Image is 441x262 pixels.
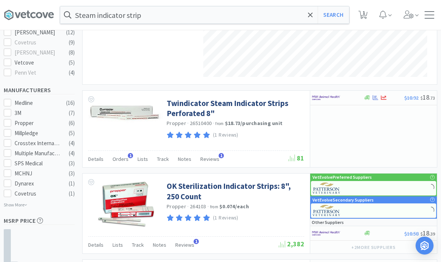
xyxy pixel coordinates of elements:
div: Propper [15,119,61,128]
span: $ [420,95,423,101]
span: 18 [420,93,435,102]
span: Track [132,241,144,248]
div: 3M [15,109,61,118]
div: ( 1 ) [69,189,75,198]
button: Search [318,6,349,24]
strong: $18.73 / purchasing unit [225,120,283,127]
span: 81 [289,154,304,162]
div: MCHNJ [15,169,61,178]
h5: MSRP Price [4,216,75,225]
span: Details [88,156,104,162]
span: Lists [138,156,148,162]
div: ( 3 ) [69,159,75,168]
p: (1 Reviews) [213,131,238,139]
span: 1 [219,153,224,158]
div: Medline [15,99,61,107]
div: ( 5 ) [69,58,75,67]
span: 2,382 [279,240,304,248]
p: Show More [4,199,27,208]
p: VetEvolve Preferred Suppliers [312,174,372,181]
div: ( 4 ) [69,68,75,77]
img: f6b2451649754179b5b4e0c70c3f7cb0_2.png [312,228,340,239]
div: ( 16 ) [66,99,75,107]
div: SPS Medical [15,159,61,168]
div: ( 9 ) [69,38,75,47]
a: Propper [167,203,186,210]
input: Search by item, sku, manufacturer, ingredient, size... [60,6,349,24]
a: OK Sterilization Indicator Strips: 8", 250 Count [167,181,302,202]
div: Open Intercom Messenger [416,237,434,255]
span: Lists [112,241,123,248]
a: Propper [167,120,186,127]
div: Vetcove [15,58,61,67]
div: Dynarex [15,179,61,188]
span: · [207,203,209,210]
div: ( 12 ) [66,28,75,37]
span: $ [420,231,423,237]
span: · [187,203,189,210]
span: $18.58 [404,230,419,237]
div: Crosstex International [15,139,61,148]
p: Other Suppliers [312,219,344,226]
h5: Manufacturers [4,86,75,94]
a: Twindicator Steam Indicator Strips Perforated 8" [167,98,302,119]
span: Reviews [175,241,194,248]
strong: $0.074 / each [219,203,249,210]
span: 1 [128,153,133,158]
span: · [187,120,189,127]
div: ( 8 ) [69,48,75,57]
span: · [213,120,214,127]
div: ( 4 ) [69,139,75,148]
img: 32ab8f045da747a7a24d20ae25f55ac0_125593.png [93,181,158,230]
p: VetEvolve Secondary Suppliers [312,196,374,203]
img: f6b2451649754179b5b4e0c70c3f7cb0_2.png [312,92,340,103]
span: Orders [112,156,129,162]
div: Millpledge [15,129,61,138]
span: Reviews [200,156,219,162]
span: 1 [194,239,199,244]
div: [PERSON_NAME] [15,48,61,57]
span: Details [88,241,104,248]
div: ( 4 ) [69,149,75,158]
span: Notes [178,156,191,162]
span: . 39 [429,231,435,237]
img: f5e969b455434c6296c6d81ef179fa71_3.png [313,183,341,194]
span: from [210,204,218,209]
span: 18 [420,229,435,237]
div: ( 7 ) [69,109,75,118]
span: 26510400 [190,120,212,127]
div: ( 6 ) [69,119,75,128]
div: Penn Vet [15,68,61,77]
span: Track [157,156,169,162]
div: ( 5 ) [69,129,75,138]
div: Covetrus [15,38,61,47]
span: 264103 [190,203,206,210]
div: ( 3 ) [69,169,75,178]
div: [PERSON_NAME] [15,28,61,37]
div: Covetrus [15,189,61,198]
img: f5e969b455434c6296c6d81ef179fa71_3.png [313,205,341,216]
a: 1 [355,13,371,19]
div: ( 1 ) [69,179,75,188]
p: (1 Reviews) [213,214,238,222]
div: Multiple Manufacturers [15,149,61,158]
span: from [215,121,223,126]
button: +2more suppliers [348,242,400,253]
span: Notes [153,241,166,248]
span: $18.92 [404,94,419,101]
img: a15aa6ac27a1401cad70f26b577f6e14_189592.png [88,98,163,125]
span: . 73 [429,95,435,101]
